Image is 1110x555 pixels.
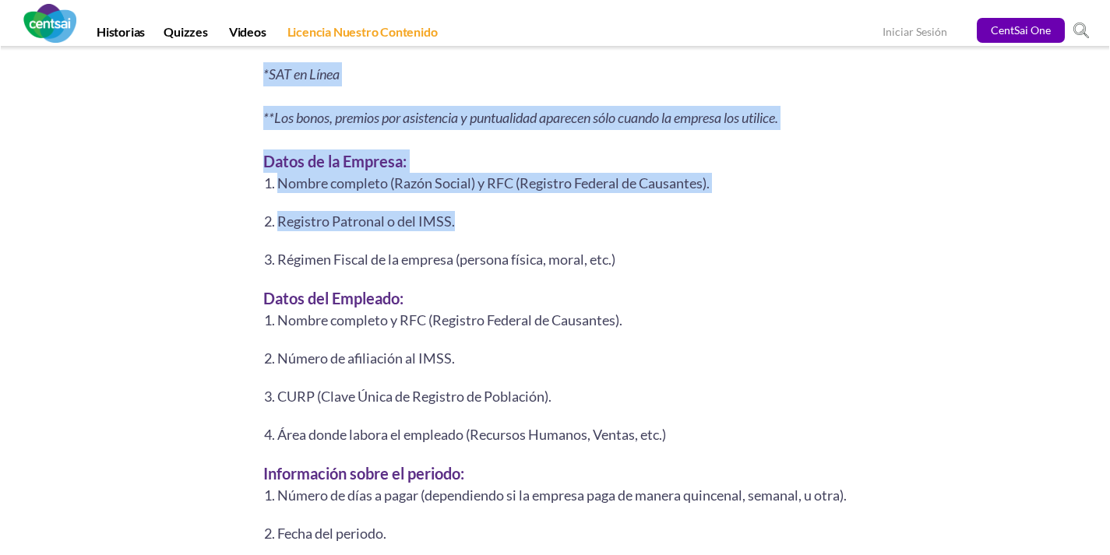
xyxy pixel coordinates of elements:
[263,286,847,310] h3: Datos del Empleado:
[277,485,847,505] li: Número de días a pagar (dependiendo si la empresa paga de manera quincenal, semanal, u otra).
[977,18,1065,43] a: CentSai One
[220,24,276,46] a: Videos
[883,25,947,41] a: Iniciar Sesión
[263,149,847,173] h3: Datos de la Empresa:
[277,386,847,406] li: CURP (Clave Única de Registro de Población).
[154,24,217,46] a: Quizzes
[277,348,847,368] li: Número de afiliación al IMSS.
[263,462,847,485] h3: Información sobre el periodo:
[277,523,847,543] li: Fecha del periodo.
[277,173,847,193] li: Nombre completo (Razón Social) y RFC (Registro Federal de Causantes).
[277,310,847,330] li: Nombre completo y RFC (Registro Federal de Causantes).
[87,24,154,46] a: Historias
[278,24,447,46] a: Licencia Nuestro Contenido
[277,211,847,231] li: Registro Patronal o del IMSS.
[263,110,778,127] i: **Los bonos, premios por asistencia y puntualidad aparecen sólo cuando la empresa los utilice.
[263,66,340,83] i: *SAT en Línea
[277,424,847,444] li: Área donde labora el empleado (Recursos Humanos, Ventas, etc.)
[23,4,76,43] img: CentSai
[277,249,847,269] li: Régimen Fiscal de la empresa (persona física, moral, etc.)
